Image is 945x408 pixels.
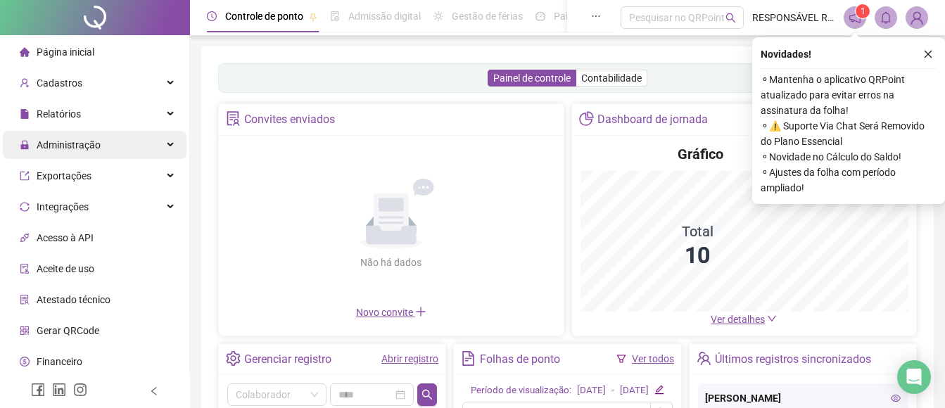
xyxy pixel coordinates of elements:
span: Admissão digital [348,11,421,22]
span: qrcode [20,326,30,336]
h4: Gráfico [678,144,723,164]
span: file [20,109,30,119]
div: [DATE] [577,383,606,398]
span: facebook [31,383,45,397]
span: file-done [330,11,340,21]
span: Relatórios [37,108,81,120]
span: Gerar QRCode [37,325,99,336]
span: dashboard [535,11,545,21]
span: Atestado técnico [37,294,110,305]
span: export [20,171,30,181]
span: Integrações [37,201,89,212]
span: clock-circle [207,11,217,21]
div: Convites enviados [244,108,335,132]
div: [DATE] [620,383,649,398]
span: team [697,351,711,366]
span: Painel do DP [554,11,609,22]
span: Página inicial [37,46,94,58]
span: ⚬ Novidade no Cálculo do Saldo! [761,149,937,165]
span: 1 [861,6,865,16]
span: close [923,49,933,59]
span: Novo convite [356,307,426,318]
span: setting [226,351,241,366]
span: Ver detalhes [711,314,765,325]
span: sync [20,202,30,212]
div: Dashboard de jornada [597,108,708,132]
span: RESPONSÁVEL RH - CENTER MED [752,10,835,25]
span: eye [891,393,901,403]
span: Administração [37,139,101,151]
span: Contabilidade [581,72,642,84]
span: solution [20,295,30,305]
span: Cadastros [37,77,82,89]
span: Acesso à API [37,232,94,243]
span: instagram [73,383,87,397]
img: 52037 [906,7,927,28]
span: home [20,47,30,57]
span: ⚬ ⚠️ Suporte Via Chat Será Removido do Plano Essencial [761,118,937,149]
span: sun [433,11,443,21]
span: pie-chart [579,111,594,126]
span: edit [654,385,664,394]
div: Gerenciar registro [244,348,331,371]
span: search [725,13,736,23]
a: Ver todos [632,353,674,364]
span: plus [415,306,426,317]
a: Ver detalhes down [711,314,777,325]
span: file-text [461,351,476,366]
span: bell [880,11,892,24]
span: solution [226,111,241,126]
span: Painel de controle [493,72,571,84]
span: ⚬ Ajustes da folha com período ampliado! [761,165,937,196]
span: audit [20,264,30,274]
span: Financeiro [37,356,82,367]
div: [PERSON_NAME] [705,390,901,406]
span: pushpin [309,13,317,21]
span: search [421,389,433,400]
span: left [149,386,159,396]
div: - [611,383,614,398]
a: Abrir registro [381,353,438,364]
span: ⚬ Mantenha o aplicativo QRPoint atualizado para evitar erros na assinatura da folha! [761,72,937,118]
div: Últimos registros sincronizados [715,348,871,371]
span: lock [20,140,30,150]
span: Exportações [37,170,91,181]
span: api [20,233,30,243]
div: Open Intercom Messenger [897,360,931,394]
sup: 1 [856,4,870,18]
span: dollar [20,357,30,366]
span: Controle de ponto [225,11,303,22]
span: linkedin [52,383,66,397]
div: Não há dados [326,255,456,270]
span: down [767,314,777,324]
span: notification [849,11,861,24]
span: filter [616,354,626,364]
div: Período de visualização: [471,383,571,398]
span: Novidades ! [761,46,811,62]
span: user-add [20,78,30,88]
div: Folhas de ponto [480,348,560,371]
span: ellipsis [591,11,601,21]
span: Aceite de uso [37,263,94,274]
span: Gestão de férias [452,11,523,22]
